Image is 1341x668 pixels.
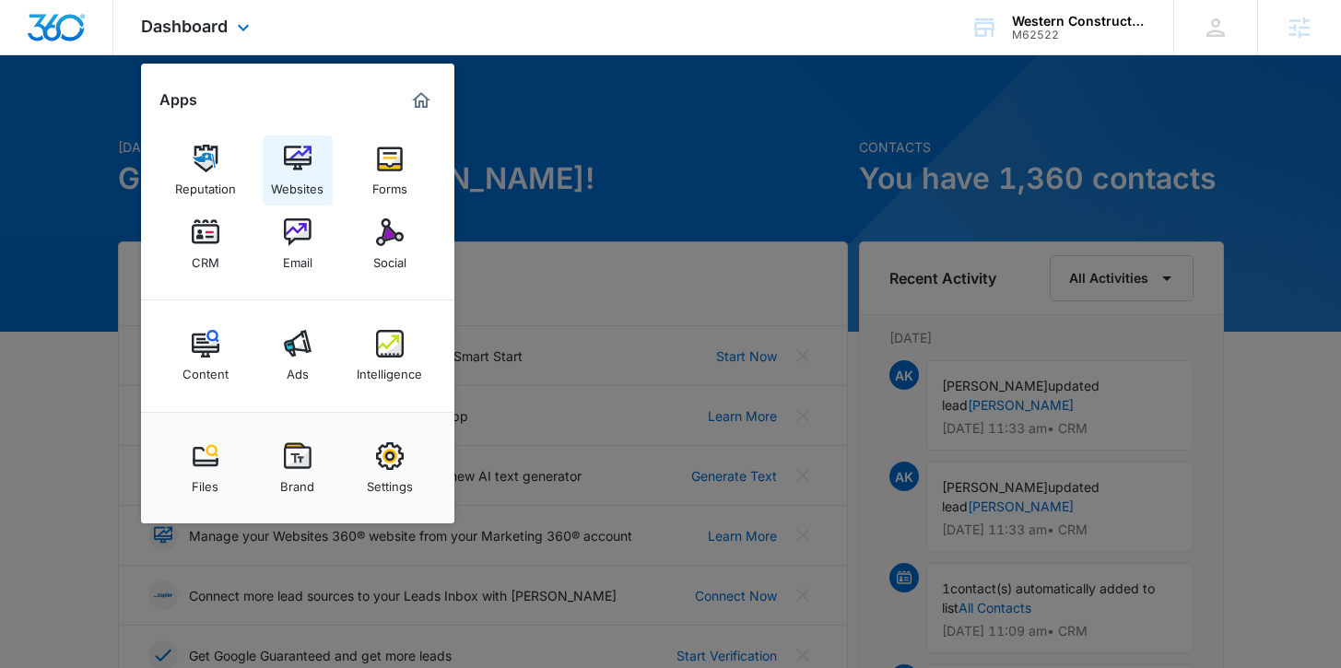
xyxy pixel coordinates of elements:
[355,321,425,391] a: Intelligence
[355,433,425,503] a: Settings
[355,209,425,279] a: Social
[171,135,241,205] a: Reputation
[182,357,229,381] div: Content
[159,91,197,109] h2: Apps
[263,321,333,391] a: Ads
[263,135,333,205] a: Websites
[171,321,241,391] a: Content
[171,433,241,503] a: Files
[263,209,333,279] a: Email
[192,470,218,494] div: Files
[367,470,413,494] div: Settings
[141,17,228,36] span: Dashboard
[1012,14,1147,29] div: account name
[287,357,309,381] div: Ads
[175,172,236,196] div: Reputation
[192,246,219,270] div: CRM
[406,86,436,115] a: Marketing 360® Dashboard
[280,470,314,494] div: Brand
[373,246,406,270] div: Social
[263,433,333,503] a: Brand
[372,172,407,196] div: Forms
[355,135,425,205] a: Forms
[171,209,241,279] a: CRM
[1012,29,1147,41] div: account id
[283,246,312,270] div: Email
[271,172,323,196] div: Websites
[357,357,422,381] div: Intelligence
